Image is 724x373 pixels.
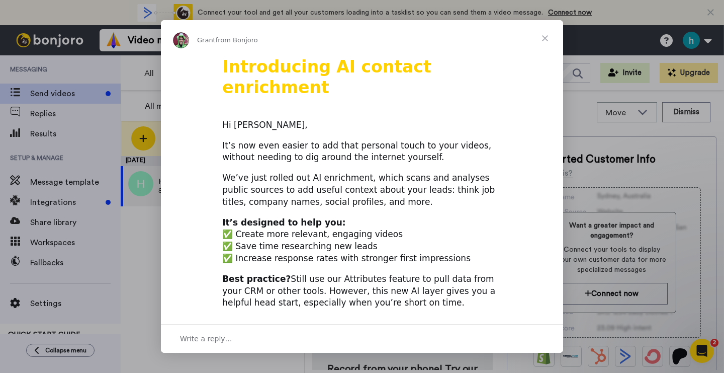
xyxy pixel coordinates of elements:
[161,324,563,353] div: Open conversation and reply
[173,32,189,48] img: Profile image for Grant
[222,172,502,208] div: We’ve just rolled out AI enrichment, which scans and analyses public sources to add useful contex...
[222,217,345,228] b: It’s designed to help you:
[197,36,216,44] span: Grant
[222,140,502,164] div: It’s now even easier to add that personal touch to your videos, without needing to dig around the...
[216,36,258,44] span: from Bonjoro
[222,273,502,309] div: Still use our Attributes feature to pull data from your CRM or other tools. However, this new AI ...
[222,119,502,131] div: Hi [PERSON_NAME],
[180,332,232,345] span: Write a reply…
[222,217,502,265] div: ✅ Create more relevant, engaging videos ✅ Save time researching new leads ✅ Increase response rat...
[222,274,291,284] b: Best practice?
[222,57,431,97] b: Introducing AI contact enrichment
[527,20,563,56] span: Close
